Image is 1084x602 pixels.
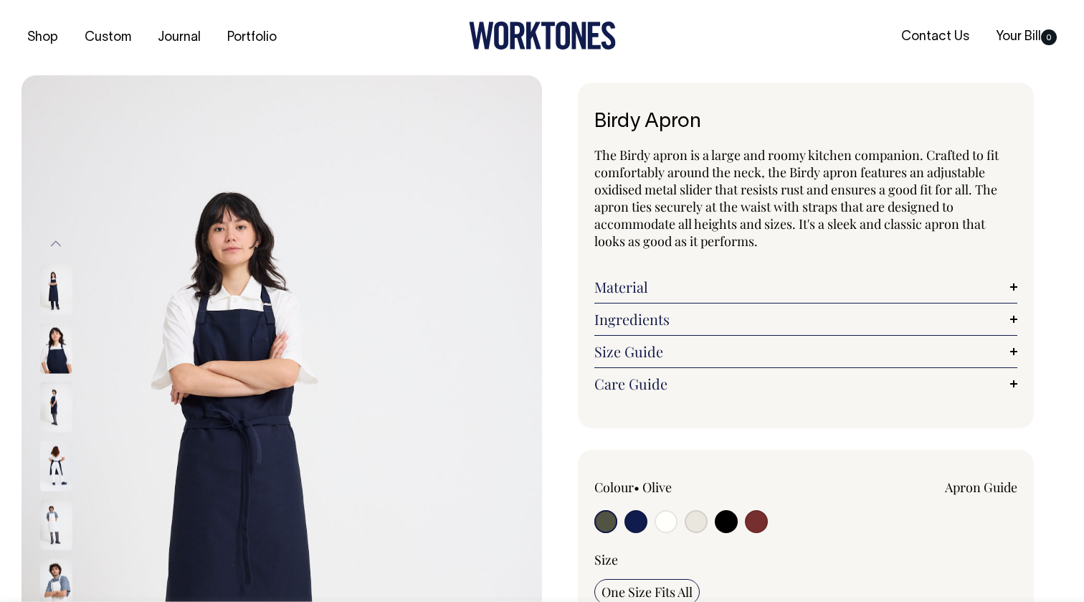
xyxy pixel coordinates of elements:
a: Ingredients [594,311,1017,328]
a: Contact Us [895,25,975,49]
a: Care Guide [594,375,1017,392]
span: One Size Fits All [602,583,693,601]
img: dark-navy [40,264,72,314]
a: Journal [152,26,206,50]
h1: Birdy Apron [594,111,1017,133]
div: Colour [594,479,764,496]
a: Material [594,278,1017,296]
img: dark-navy [40,382,72,432]
span: The Birdy apron is a large and roomy kitchen companion. Crafted to fit comfortably around the nec... [594,146,999,250]
div: Size [594,551,1017,568]
a: Apron Guide [945,479,1017,496]
a: Portfolio [222,26,282,50]
a: Your Bill0 [990,25,1062,49]
span: 0 [1041,29,1057,45]
img: dark-navy [40,323,72,373]
a: Custom [79,26,137,50]
a: Shop [22,26,64,50]
button: Previous [45,228,67,260]
a: Size Guide [594,343,1017,360]
label: Olive [642,479,672,496]
span: • [634,479,640,496]
img: off-white [40,499,72,550]
img: dark-navy [40,441,72,491]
